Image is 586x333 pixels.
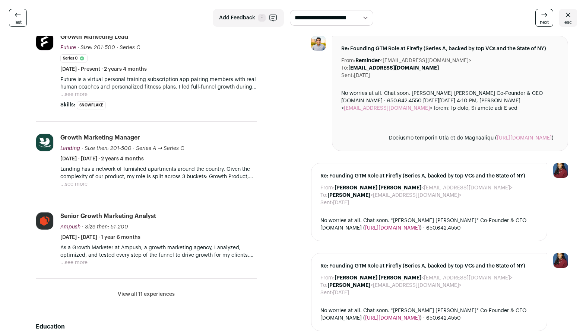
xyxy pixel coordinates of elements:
a: next [535,9,553,27]
span: Add Feedback [219,14,255,22]
dd: <[EMAIL_ADDRESS][DOMAIN_NAME]> [355,57,471,64]
dt: To: [341,64,348,72]
div: Senior Growth Marketing Analyst [60,212,156,220]
b: Reminder [355,58,380,63]
dt: From: [320,184,335,192]
dt: From: [341,57,355,64]
li: Series C [60,54,88,63]
a: [URL][DOMAIN_NAME] [365,225,420,231]
b: [PERSON_NAME] [PERSON_NAME] [335,275,421,281]
img: 3927633356caf8919151ced1e4a4674e6c689490f193979a0d5aa2a78bafd52d.jpg [36,134,53,151]
a: [URL][DOMAIN_NAME] [497,135,552,141]
span: · [133,145,134,152]
dd: [DATE] [333,289,349,297]
dd: <[EMAIL_ADDRESS][DOMAIN_NAME]> [335,274,513,282]
div: No worries at all. Chat soon. [PERSON_NAME] [PERSON_NAME] Co-Founder & CEO [DOMAIN_NAME] · 650.64... [341,90,559,142]
img: de5474fbff460776ecd53e92779e8aa81ec9d393b09b398e176e2e68405d5de1.jpg [36,212,53,230]
dt: Sent: [320,289,333,297]
dd: [DATE] [333,199,349,206]
img: 10010497-medium_jpg [553,253,568,268]
dd: <[EMAIL_ADDRESS][DOMAIN_NAME]> [327,192,462,199]
dt: Sent: [341,72,354,79]
dt: To: [320,192,327,199]
span: Series C [120,45,140,50]
b: [PERSON_NAME] [327,283,370,288]
span: Future [60,45,76,50]
img: 10010497-medium_jpg [553,163,568,178]
dt: From: [320,274,335,282]
a: last [9,9,27,27]
button: ...see more [60,91,88,98]
span: · Size: 201-500 [77,45,115,50]
b: [PERSON_NAME] [PERSON_NAME] [335,185,421,190]
a: [EMAIL_ADDRESS][DOMAIN_NAME] [344,106,430,111]
img: 96dc68aa5741c049d262b8c88fdac9ee627e6dd69ed0538c1f8a43fc5aa082cc.jpg [311,36,326,51]
span: Landing [60,146,80,151]
b: [PERSON_NAME] [327,193,370,198]
dt: Sent: [320,199,333,206]
dd: <[EMAIL_ADDRESS][DOMAIN_NAME]> [327,282,462,289]
p: As a Growth Marketer at Ampush, a growth marketing agency, I analyzed, optimized, and tested ever... [60,244,257,259]
b: [EMAIL_ADDRESS][DOMAIN_NAME] [348,65,439,71]
span: [DATE] - [DATE] · 2 years 4 months [60,155,144,163]
div: No worries at all. Chat soon. *[PERSON_NAME] [PERSON_NAME]* Co-Founder & CEO [DOMAIN_NAME] ( ) · ... [320,307,538,322]
button: ...see more [60,180,88,188]
span: · [117,44,118,51]
p: Future is a virtual personal training subscription app pairing members with real human coaches an... [60,76,257,91]
h2: Education [36,322,257,331]
span: · Size then: 201-500 [82,146,132,151]
dd: <[EMAIL_ADDRESS][DOMAIN_NAME]> [335,184,513,192]
button: View all 11 experiences [118,291,175,298]
span: [DATE] - [DATE] · 1 year 6 months [60,234,140,241]
span: next [540,19,549,25]
li: Snowflake [77,101,106,109]
span: last [15,19,22,25]
img: 7b2ba87ca6a3d14569def2aba0e7a86515bcb237061edada7f2fb63d4a32c1af.png [36,33,53,50]
span: Re: Founding GTM Role at Firefly (Series A, backed by top VCs and the State of NY) [341,45,559,52]
span: Series A → Series C [136,146,184,151]
a: [URL][DOMAIN_NAME] [365,316,420,321]
dt: To: [320,282,327,289]
span: esc [564,19,572,25]
span: · Size then: 51-200 [82,224,128,230]
a: esc [559,9,577,27]
span: Skills: [60,101,75,109]
span: Re: Founding GTM Role at Firefly (Series A, backed by top VCs and the State of NY) [320,172,538,180]
div: Growth Marketing Manager [60,134,140,142]
button: ...see more [60,259,88,266]
div: Growth Marketing Lead [60,33,128,41]
span: F [258,14,266,22]
span: [DATE] - Present · 2 years 4 months [60,65,147,73]
span: Ampush [60,224,80,230]
p: Landing has a network of furnished apartments around the country. Given the complexity of our pro... [60,166,257,180]
span: Re: Founding GTM Role at Firefly (Series A, backed by top VCs and the State of NY) [320,262,538,270]
div: No worries at all. Chat soon. *[PERSON_NAME] [PERSON_NAME]* Co-Founder & CEO [DOMAIN_NAME] ( ) · ... [320,217,538,232]
button: Add Feedback F [213,9,284,27]
dd: [DATE] [354,72,370,79]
